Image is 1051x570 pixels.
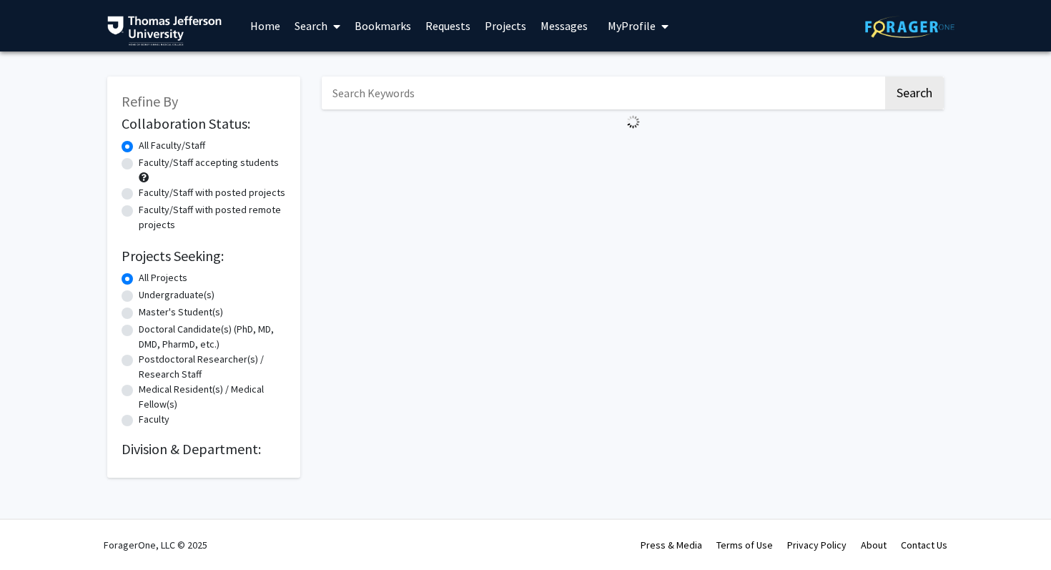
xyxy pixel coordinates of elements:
label: Faculty/Staff accepting students [139,155,279,170]
a: Requests [418,1,478,51]
label: Faculty [139,412,169,427]
label: All Faculty/Staff [139,138,205,153]
span: Refine By [122,92,178,110]
a: Terms of Use [716,539,773,551]
label: Faculty/Staff with posted projects [139,185,285,200]
a: Privacy Policy [787,539,847,551]
iframe: Chat [11,506,61,559]
h2: Projects Seeking: [122,247,286,265]
label: Postdoctoral Researcher(s) / Research Staff [139,352,286,382]
label: Faculty/Staff with posted remote projects [139,202,286,232]
label: Doctoral Candidate(s) (PhD, MD, DMD, PharmD, etc.) [139,322,286,352]
a: Projects [478,1,533,51]
a: Contact Us [901,539,947,551]
label: Master's Student(s) [139,305,223,320]
input: Search Keywords [322,77,883,109]
a: Press & Media [641,539,702,551]
img: ForagerOne Logo [865,16,954,38]
h2: Collaboration Status: [122,115,286,132]
a: Bookmarks [347,1,418,51]
nav: Page navigation [322,134,944,167]
img: Loading [621,109,646,134]
img: Thomas Jefferson University Logo [107,16,222,46]
a: Messages [533,1,595,51]
span: My Profile [608,19,656,33]
label: All Projects [139,270,187,285]
button: Search [885,77,944,109]
h2: Division & Department: [122,441,286,458]
label: Medical Resident(s) / Medical Fellow(s) [139,382,286,412]
div: ForagerOne, LLC © 2025 [104,520,207,570]
a: Search [287,1,347,51]
label: Undergraduate(s) [139,288,214,303]
a: About [861,539,887,551]
a: Home [243,1,287,51]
